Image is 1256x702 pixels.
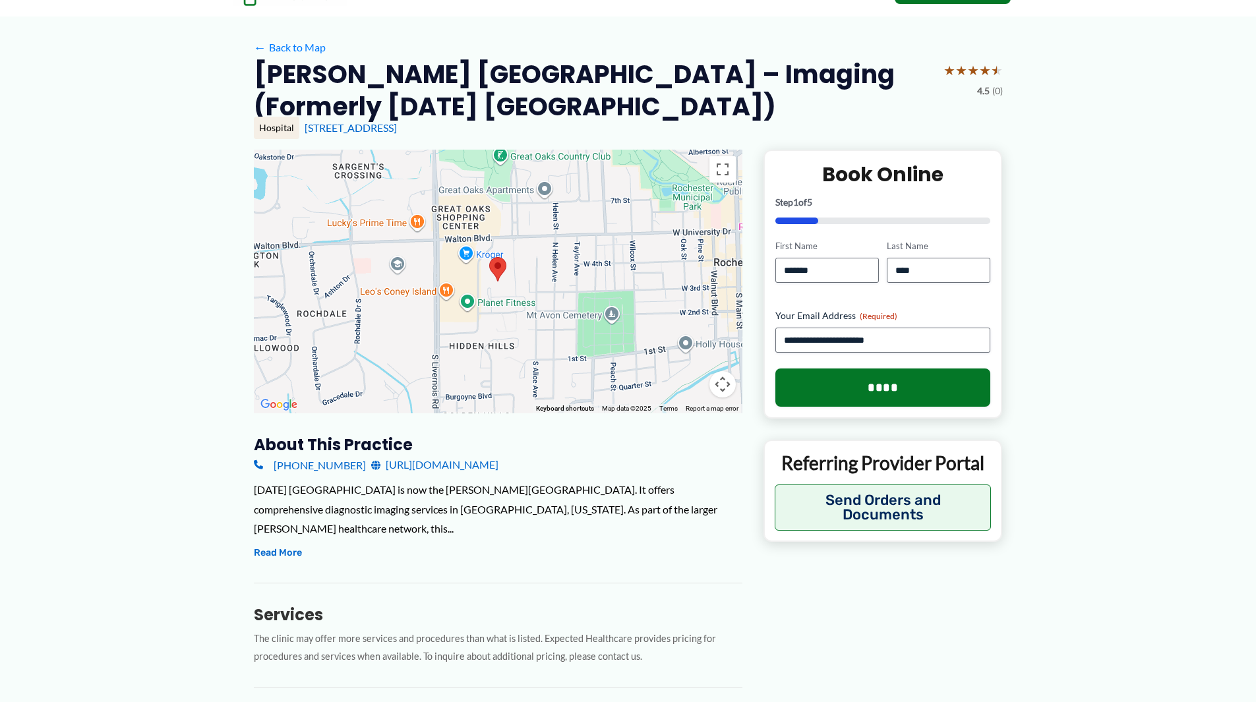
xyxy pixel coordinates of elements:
[254,480,742,539] div: [DATE] [GEOGRAPHIC_DATA] is now the [PERSON_NAME][GEOGRAPHIC_DATA]. It offers comprehensive diagn...
[257,396,301,413] a: Open this area in Google Maps (opens a new window)
[254,630,742,666] p: The clinic may offer more services and procedures than what is listed. Expected Healthcare provid...
[955,58,967,82] span: ★
[775,161,991,187] h2: Book Online
[536,404,594,413] button: Keyboard shortcuts
[967,58,979,82] span: ★
[977,82,990,100] span: 4.5
[254,545,302,561] button: Read More
[807,196,812,208] span: 5
[775,451,992,475] p: Referring Provider Portal
[887,240,990,252] label: Last Name
[979,58,991,82] span: ★
[709,371,736,397] button: Map camera controls
[775,484,992,531] button: Send Orders and Documents
[992,82,1003,100] span: (0)
[709,156,736,183] button: Toggle fullscreen view
[943,58,955,82] span: ★
[860,311,897,321] span: (Required)
[254,455,366,475] a: [PHONE_NUMBER]
[775,240,879,252] label: First Name
[254,117,299,139] div: Hospital
[254,604,742,625] h3: Services
[254,38,326,57] a: ←Back to Map
[775,198,991,207] p: Step of
[257,396,301,413] img: Google
[991,58,1003,82] span: ★
[602,405,651,412] span: Map data ©2025
[659,405,678,412] a: Terms (opens in new tab)
[686,405,738,412] a: Report a map error
[371,455,498,475] a: [URL][DOMAIN_NAME]
[793,196,798,208] span: 1
[254,434,742,455] h3: About this practice
[305,121,397,134] a: [STREET_ADDRESS]
[254,58,933,123] h2: [PERSON_NAME] [GEOGRAPHIC_DATA] – Imaging (Formerly [DATE] [GEOGRAPHIC_DATA])
[775,309,991,322] label: Your Email Address
[254,41,266,53] span: ←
